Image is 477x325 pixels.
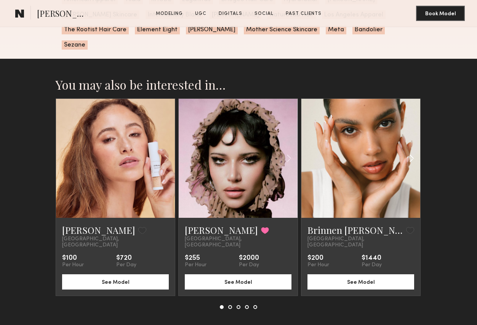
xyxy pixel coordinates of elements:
[307,262,329,268] div: Per Hour
[62,274,169,290] button: See Model
[307,254,329,262] div: $200
[416,10,465,16] a: Book Model
[307,278,414,285] a: See Model
[283,10,325,17] a: Past Clients
[307,224,403,236] a: Brinnen [PERSON_NAME]
[362,254,382,262] div: $1440
[62,40,88,50] span: Sezane
[251,10,277,17] a: Social
[185,278,291,285] a: See Model
[244,25,320,34] span: Mother Science Skincare
[62,278,169,285] a: See Model
[37,8,90,21] span: [PERSON_NAME]
[192,10,210,17] a: UGC
[216,10,245,17] a: Digitals
[185,236,291,248] span: [GEOGRAPHIC_DATA], [GEOGRAPHIC_DATA]
[185,262,206,268] div: Per Hour
[186,25,238,34] span: [PERSON_NAME]
[352,25,385,34] span: Bandolier
[153,10,186,17] a: Modeling
[307,236,414,248] span: [GEOGRAPHIC_DATA], [GEOGRAPHIC_DATA]
[62,236,169,248] span: [GEOGRAPHIC_DATA], [GEOGRAPHIC_DATA]
[62,254,84,262] div: $100
[307,274,414,290] button: See Model
[362,262,382,268] div: Per Day
[116,262,136,268] div: Per Day
[62,262,84,268] div: Per Hour
[62,25,129,34] span: The Rootist Hair Care
[56,77,421,92] h2: You may also be interested in…
[185,254,206,262] div: $255
[116,254,136,262] div: $720
[239,254,259,262] div: $2000
[62,224,135,236] a: [PERSON_NAME]
[185,274,291,290] button: See Model
[416,6,465,21] button: Book Model
[239,262,259,268] div: Per Day
[135,25,180,34] span: Element Eight
[326,25,346,34] span: Meta
[185,224,258,236] a: [PERSON_NAME]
